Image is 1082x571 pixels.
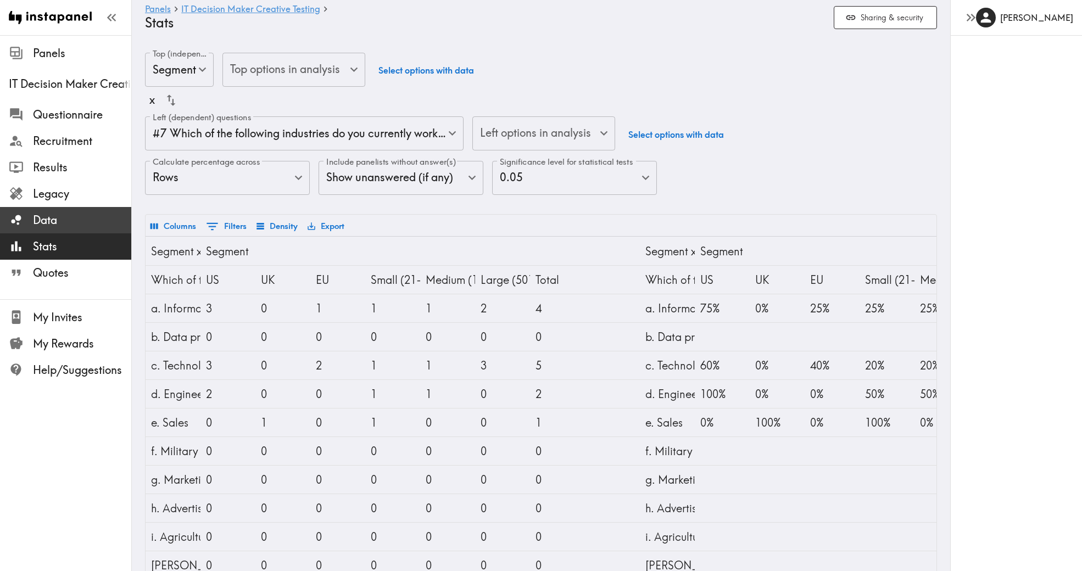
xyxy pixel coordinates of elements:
[755,380,799,408] div: 0%
[206,466,250,494] div: 0
[536,351,579,379] div: 5
[261,408,305,436] div: 1
[261,437,305,465] div: 0
[33,186,131,201] span: Legacy
[426,294,470,322] div: 1
[645,323,689,351] div: b. Data processing
[1000,12,1073,24] h6: [PERSON_NAME]
[865,408,909,436] div: 100%
[206,237,250,265] div: Segment
[261,266,305,294] div: UK
[181,4,320,15] a: IT Decision Maker Creative Testing
[206,351,250,379] div: 3
[33,265,131,281] span: Quotes
[536,266,579,294] div: Total
[206,380,250,408] div: 2
[865,266,909,294] div: Small (21-100)
[426,437,470,465] div: 0
[254,217,300,236] button: Density
[151,494,195,522] div: h. Advertising/marketing
[645,351,689,379] div: c. Technology and software services
[206,494,250,522] div: 0
[492,161,657,195] div: 0.05
[536,437,579,465] div: 0
[481,466,525,494] div: 0
[151,437,195,465] div: f. Military or Law Enforcement
[206,437,250,465] div: 0
[149,88,155,112] div: x
[645,437,689,465] div: f. Military or Law Enforcement
[145,161,310,195] div: Rows
[9,76,131,92] span: IT Decision Maker Creative Testing
[371,494,415,522] div: 0
[145,116,464,150] div: #7 Which of the following industries do you currently work…
[700,351,744,379] div: 60%
[206,523,250,551] div: 0
[536,380,579,408] div: 2
[920,294,964,322] div: 25%
[371,380,415,408] div: 1
[261,380,305,408] div: 0
[536,494,579,522] div: 0
[426,351,470,379] div: 1
[145,4,171,15] a: Panels
[755,351,799,379] div: 0%
[371,351,415,379] div: 1
[326,156,456,168] label: Include panelists without answer(s)
[810,294,854,322] div: 25%
[206,266,250,294] div: US
[316,380,360,408] div: 0
[426,408,470,436] div: 0
[33,336,131,351] span: My Rewards
[920,266,964,294] div: Medium (101-500)
[645,523,689,551] div: i. Agriculture
[755,408,799,436] div: 100%
[645,294,689,322] div: a. Information services
[316,266,360,294] div: EU
[371,266,415,294] div: Small (21-100)
[920,380,964,408] div: 50%
[316,437,360,465] div: 0
[203,217,249,236] button: Show filters
[316,351,360,379] div: 2
[151,266,195,294] div: Which of the following industries do you currently work in, if any?
[426,323,470,351] div: 0
[624,116,728,152] button: Select options with data
[261,466,305,494] div: 0
[316,294,360,322] div: 1
[810,266,854,294] div: EU
[810,408,854,436] div: 0%
[481,351,525,379] div: 3
[371,437,415,465] div: 0
[865,294,909,322] div: 25%
[261,351,305,379] div: 0
[645,408,689,436] div: e. Sales
[33,160,131,175] span: Results
[426,266,470,294] div: Medium (101-500)
[151,294,195,322] div: a. Information services
[371,408,415,436] div: 1
[865,351,909,379] div: 20%
[536,466,579,494] div: 0
[33,212,131,228] span: Data
[151,466,195,494] div: g. Marketing research
[206,323,250,351] div: 0
[33,310,131,325] span: My Invites
[920,351,964,379] div: 20%
[810,351,854,379] div: 40%
[371,323,415,351] div: 0
[261,294,305,322] div: 0
[481,408,525,436] div: 0
[645,237,689,265] div: Segment x #7 - % Totals by Row
[481,494,525,522] div: 0
[206,294,250,322] div: 3
[536,294,579,322] div: 4
[865,380,909,408] div: 50%
[810,380,854,408] div: 0%
[151,351,195,379] div: c. Technology and software services
[426,466,470,494] div: 0
[33,362,131,378] span: Help/Suggestions
[151,523,195,551] div: i. Agriculture
[500,156,633,168] label: Significance level for statistical tests
[536,323,579,351] div: 0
